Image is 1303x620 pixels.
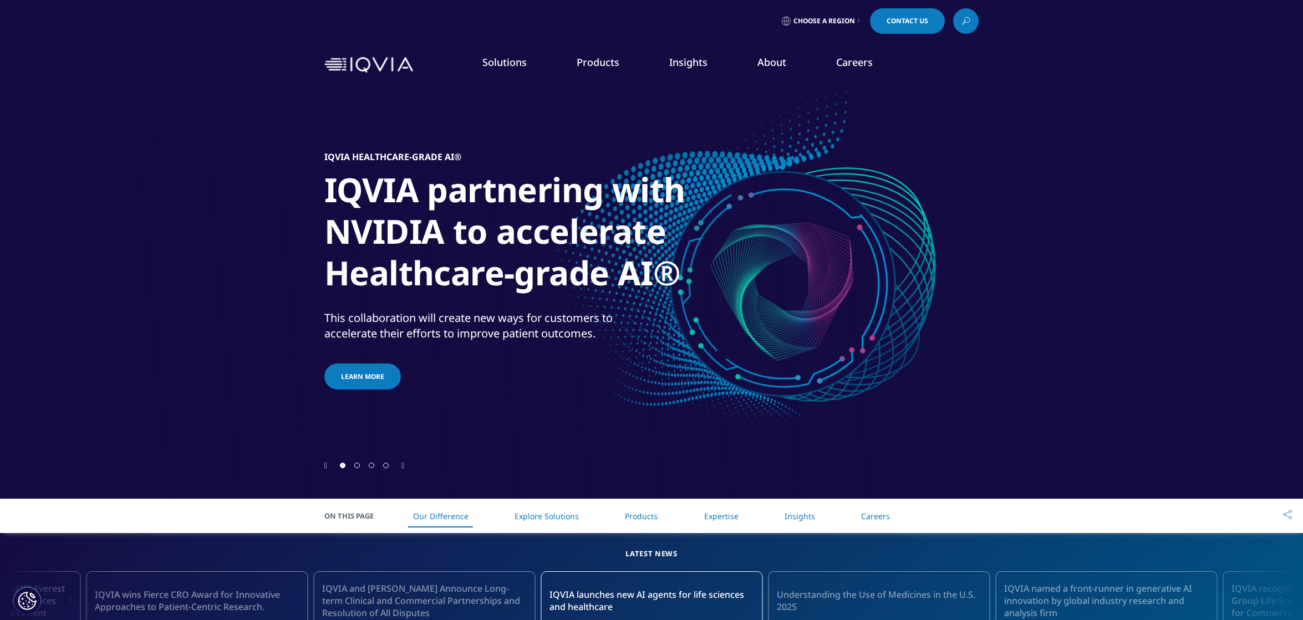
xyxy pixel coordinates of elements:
a: Insights [669,55,708,69]
a: Insights [785,511,815,521]
span: Go to slide 4 [383,463,389,468]
a: Solutions [482,55,527,69]
span: IQVIA launches new AI agents for life sciences and healthcare [549,588,754,613]
span: Contact Us [887,18,928,24]
img: IQVIA Healthcare Information Technology and Pharma Clinical Research Company [324,57,413,73]
a: Products [577,55,619,69]
span: IQVIA wins Fierce CRO Award for Innovative Approaches to Patient-Centric Research. [95,588,299,613]
a: Our Difference [413,511,469,521]
a: Expertise [704,511,739,521]
span: Go to slide 3 [369,463,374,468]
h5: IQVIA Healthcare-grade AI® [324,151,461,162]
span: On This Page [324,510,385,521]
h1: IQVIA partnering with NVIDIA to accelerate Healthcare-grade AI® [324,169,740,300]
span: Go to slide 2 [354,463,360,468]
span: IQVIA named a front-runner in generative AI innovation by global industry research and analysis firm [1004,582,1208,619]
span: Understanding the Use of Medicines in the U.S. 2025 [777,588,981,613]
a: Careers [861,511,890,521]
div: 1 / 4 [324,83,979,460]
a: Careers [836,55,873,69]
span: IQVIA and [PERSON_NAME] Announce Long-term Clinical and Commercial Partnerships and Resolution of... [322,582,526,619]
span: Choose a Region [793,17,855,25]
div: Previous slide [324,460,327,470]
a: Explore Solutions [515,511,579,521]
span: Learn more [341,372,384,381]
a: About [757,55,786,69]
div: Next slide [401,460,404,470]
nav: Primary [418,39,979,91]
button: Cookies Settings [13,587,41,614]
a: Contact Us [870,8,945,34]
a: Learn more [324,363,401,390]
span: Go to slide 1 [340,463,345,468]
h5: Latest News [11,547,1292,560]
a: Products [625,511,658,521]
div: This collaboration will create new ways for customers to accelerate their efforts to improve pati... [324,310,649,341]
